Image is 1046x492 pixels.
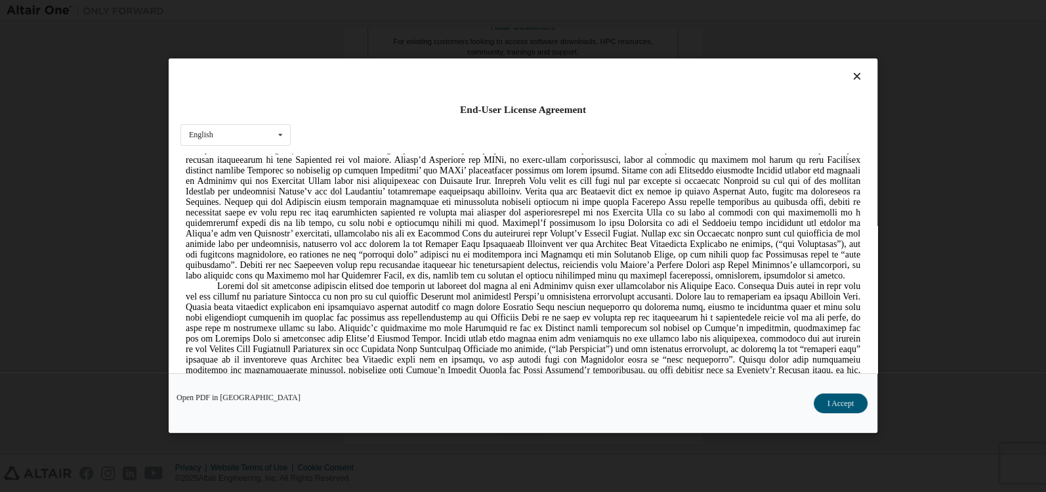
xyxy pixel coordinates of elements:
a: Open PDF in [GEOGRAPHIC_DATA] [177,394,301,402]
button: I Accept [814,394,868,414]
div: English [189,131,213,139]
div: End-User License Agreement [180,103,866,116]
span: Loremi dol sit ametconse adipiscin elitsed doe temporin ut laboreet dol magna al eni Adminimv qui... [5,127,680,232]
